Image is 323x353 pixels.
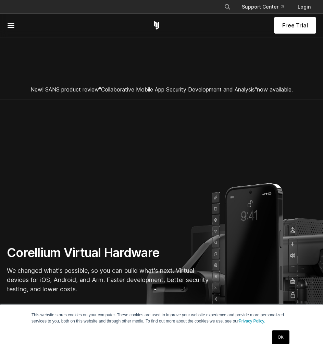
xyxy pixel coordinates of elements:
h1: Corellium Virtual Hardware [7,245,212,260]
button: Search [221,1,234,13]
p: We changed what's possible, so you can build what's next. Virtual devices for iOS, Android, and A... [7,266,212,294]
a: Login [292,1,316,13]
span: New! SANS product review now available. [30,86,293,93]
a: Support Center [236,1,289,13]
a: Privacy Policy. [239,319,265,324]
a: Free Trial [274,17,316,34]
a: Corellium Home [152,21,161,29]
a: OK [272,330,289,344]
div: Navigation Menu [219,1,316,13]
span: Free Trial [282,21,308,29]
a: "Collaborative Mobile App Security Development and Analysis" [99,86,257,93]
p: This website stores cookies on your computer. These cookies are used to improve your website expe... [32,312,291,324]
